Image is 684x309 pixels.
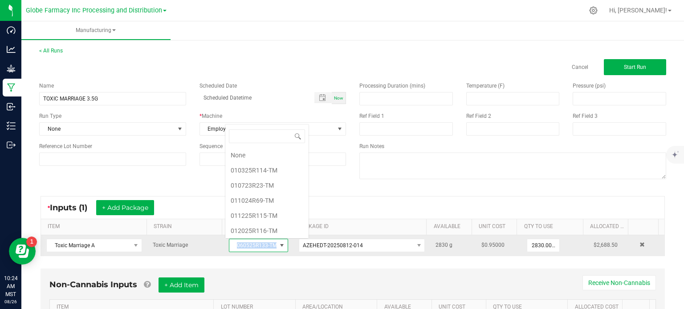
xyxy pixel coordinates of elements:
[154,223,218,230] a: STRAINSortable
[590,223,625,230] a: Allocated CostSortable
[21,27,171,34] span: Manufacturing
[26,7,162,14] span: Globe Farmacy Inc Processing and Distribution
[436,242,448,248] span: 2830
[39,48,63,54] a: < All Runs
[7,102,16,111] inline-svg: Inbound
[303,242,363,249] span: AZEHEDT-20250812-014
[7,45,16,54] inline-svg: Analytics
[144,280,151,289] a: Add Non-Cannabis items that were also consumed in the run (e.g. gloves and packaging); Also add N...
[604,59,666,75] button: Start Run
[225,178,309,193] li: 010723R23-TM
[624,64,646,70] span: Start Run
[199,143,223,149] span: Sequence
[449,242,452,248] span: g
[359,83,425,89] span: Processing Duration (mins)
[40,123,175,135] span: None
[524,223,580,230] a: QTY TO USESortable
[39,143,92,149] span: Reference Lot Number
[9,238,36,265] iframe: Resource center
[582,275,656,290] button: Receive Non-Cannabis
[298,223,423,230] a: PACKAGE IDSortable
[199,83,237,89] span: Scheduled Date
[50,203,96,213] span: Inputs (1)
[200,123,335,135] span: Employee - HAND PACK
[334,96,343,100] span: Now
[47,239,130,252] span: Toxic Marriage A
[434,223,468,230] a: AVAILABLESortable
[39,83,54,89] span: Name
[199,92,305,103] input: Scheduled Datetime
[479,223,513,230] a: Unit CostSortable
[359,143,384,149] span: Run Notes
[225,193,309,208] li: 011024R69-TM
[594,242,618,248] span: $2,688.50
[96,200,154,215] button: + Add Package
[225,223,309,238] li: 012025R116-TM
[39,112,61,120] span: Run Type
[466,113,491,119] span: Ref Field 2
[7,64,16,73] inline-svg: Grow
[466,83,505,89] span: Temperature (F)
[359,113,384,119] span: Ref Field 1
[229,239,277,252] span: 060525R133-TM
[225,208,309,223] li: 011225R115-TM
[7,121,16,130] inline-svg: Inventory
[202,113,222,119] span: Machine
[588,6,599,15] div: Manage settings
[7,26,16,35] inline-svg: Dashboard
[49,280,137,289] span: Non-Cannabis Inputs
[4,298,17,305] p: 08/26
[314,92,332,103] span: Toggle popup
[4,274,17,298] p: 10:24 AM MST
[7,140,16,149] inline-svg: Outbound
[573,113,598,119] span: Ref Field 3
[573,83,606,89] span: Pressure (psi)
[153,242,188,248] span: Toxic Marriage
[46,239,142,252] span: NO DATA FOUND
[26,237,37,247] iframe: Resource center unread badge
[21,21,171,40] a: Manufacturing
[48,223,143,230] a: ITEMSortable
[225,163,309,178] li: 010325R114-TM
[159,277,204,293] button: + Add Item
[7,83,16,92] inline-svg: Manufacturing
[609,7,667,14] span: Hi, [PERSON_NAME]!
[481,242,505,248] span: $0.95000
[635,223,655,230] a: Sortable
[572,64,588,71] a: Cancel
[225,148,309,163] li: None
